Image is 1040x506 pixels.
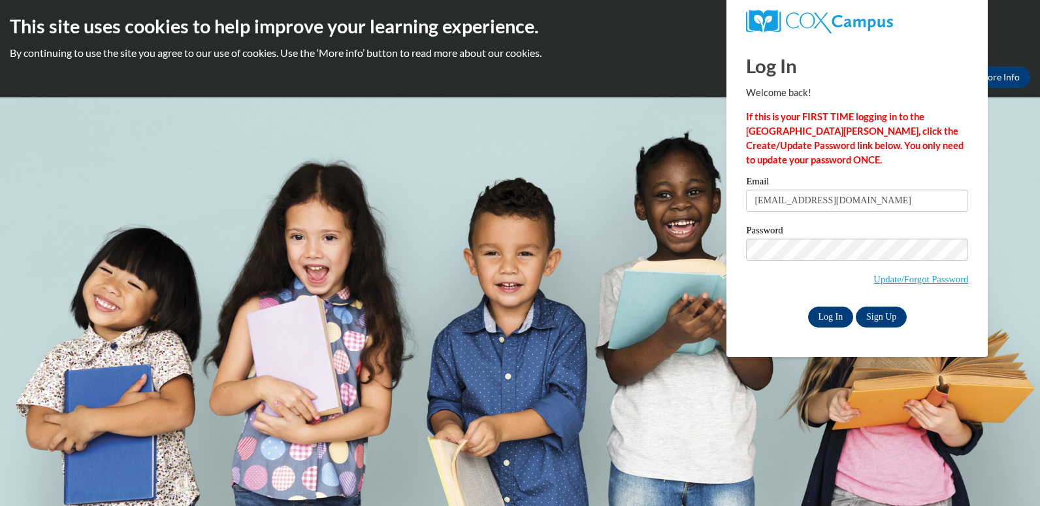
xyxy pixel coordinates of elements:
a: COX Campus [746,10,968,33]
label: Password [746,226,968,239]
a: More Info [969,67,1030,88]
a: Update/Forgot Password [873,274,968,284]
h1: Log In [746,52,968,79]
h2: This site uses cookies to help improve your learning experience. [10,13,1030,39]
label: Email [746,177,968,190]
p: By continuing to use the site you agree to our use of cookies. Use the ‘More info’ button to read... [10,46,1030,60]
a: Sign Up [856,307,907,328]
strong: If this is your FIRST TIME logging in to the [GEOGRAPHIC_DATA][PERSON_NAME], click the Create/Upd... [746,111,964,165]
img: COX Campus [746,10,892,33]
input: Log In [808,307,854,328]
p: Welcome back! [746,86,968,100]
